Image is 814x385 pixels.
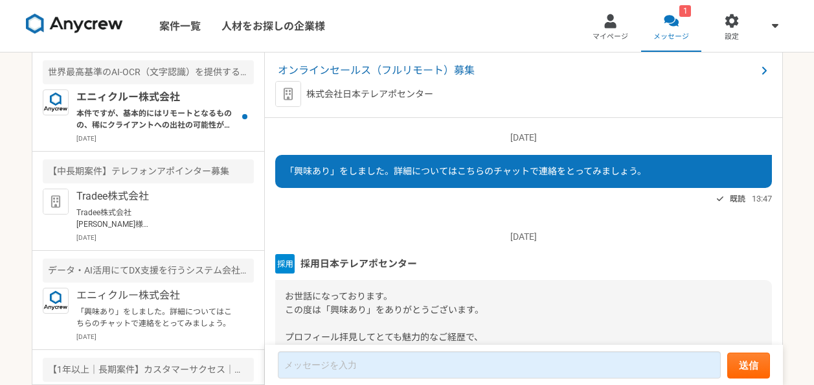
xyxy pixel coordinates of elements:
[730,191,745,207] span: 既読
[76,233,254,242] p: [DATE]
[593,32,628,42] span: マイページ
[278,63,756,78] span: オンラインセールス（フルリモート）募集
[275,81,301,107] img: default_org_logo-42cde973f59100197ec2c8e796e4974ac8490bb5b08a0eb061ff975e4574aa76.png
[76,108,236,131] p: 本件ですが、基本的にはリモートとなるものの、稀にクライアントへの出社の可能性がありまして、そちらは対応いただきたいとのことでした（頻度は月に1,2回程度としていますが、もう少し少なめになるとは思...
[26,14,123,34] img: 8DqYSo04kwAAAAASUVORK5CYII=
[679,5,691,17] div: 1
[76,306,236,329] p: 「興味あり」をしました。詳細についてはこちらのチャットで連絡をとってみましょう。
[275,131,772,145] p: [DATE]
[653,32,689,42] span: メッセージ
[285,291,493,356] span: お世話になっております。 この度は「興味あり」をありがとうございます。 プロフィール拝見してとても魅力的なご経歴で、 ぜひ一度、弊社面談をお願いできないでしょうか？
[76,288,236,303] p: エニィクルー株式会社
[76,189,236,204] p: Tradee株式会社
[285,166,646,176] span: 「興味あり」をしました。詳細についてはこちらのチャットで連絡をとってみましょう。
[725,32,739,42] span: 設定
[43,89,69,115] img: logo_text_blue_01.png
[76,207,236,230] p: Tradee株式会社 [PERSON_NAME]様 お世話になっております。 ご連絡いただきありがとうございます。 現職との仕事は調整可能でございまして、10月から稼働できます。 承知いたしまし...
[76,134,254,143] p: [DATE]
[275,254,295,274] img: unnamed.png
[43,60,254,84] div: 世界最高基準のAI-OCR（文字認識）を提供するメガベンチャー パートナー営業
[43,189,69,215] img: default_org_logo-42cde973f59100197ec2c8e796e4974ac8490bb5b08a0eb061ff975e4574aa76.png
[43,358,254,382] div: 【1年以上｜長期案件】カスタマーサクセス｜法人営業経験1年〜｜フルリモ◎
[43,288,69,314] img: logo_text_blue_01.png
[752,192,772,205] span: 13:47
[300,257,417,271] span: 採用日本テレアポセンター
[76,332,254,342] p: [DATE]
[43,159,254,183] div: 【中長期案件】テレフォンアポインター募集
[727,353,770,379] button: 送信
[76,89,236,105] p: エニィクルー株式会社
[306,87,433,101] p: 株式会社日本テレアポセンター
[43,259,254,283] div: データ・AI活用にてDX支援を行うシステム会社でのインサイドセールスを募集
[275,230,772,244] p: [DATE]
